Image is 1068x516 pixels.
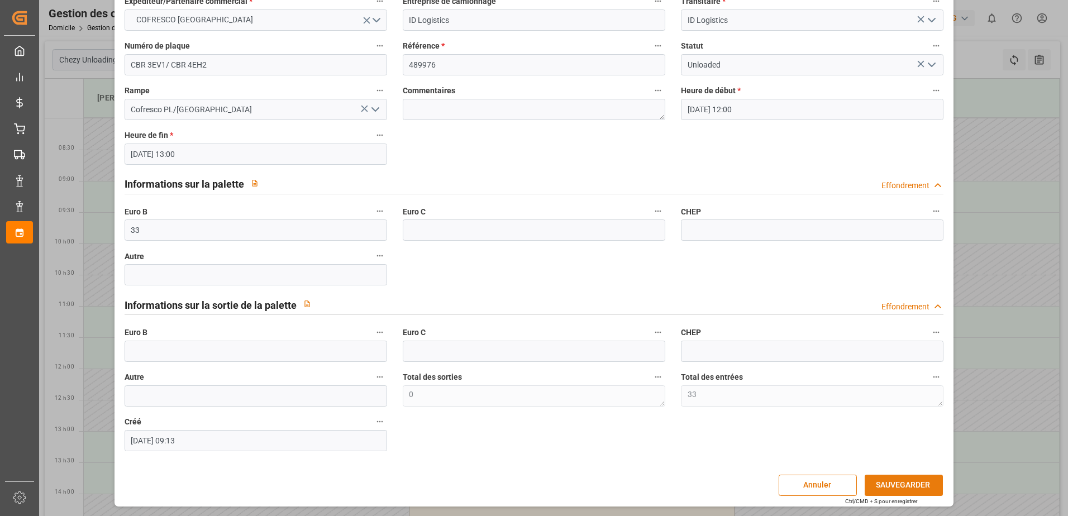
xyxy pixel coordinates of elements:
button: Euro C [651,204,665,218]
button: CHEP [929,204,943,218]
button: CHEP [929,325,943,340]
h2: Informations sur la palette [125,176,244,192]
button: Ouvrir le menu [923,56,940,74]
button: Total des sorties [651,370,665,384]
input: JJ-MM-AAAA HH :MM [125,430,387,451]
h2: Informations sur la sortie de la palette [125,298,297,313]
button: Ouvrir le menu [923,12,940,29]
button: SAUVEGARDER [865,475,943,496]
font: Euro B [125,328,147,337]
font: Numéro de plaque [125,41,190,50]
font: Commentaires [403,86,455,95]
button: Heure de début * [929,83,943,98]
button: Créé [373,414,387,429]
div: Effondrement [881,180,929,192]
font: Rampe [125,86,150,95]
font: CHEP [681,207,701,216]
button: Référence * [651,39,665,53]
font: Total des sorties [403,372,462,381]
font: Créé [125,417,141,426]
font: Heure de fin [125,131,168,140]
button: Euro B [373,204,387,218]
button: Euro C [651,325,665,340]
button: Ouvrir le menu [366,101,383,118]
textarea: 0 [403,385,665,407]
button: Annuler [779,475,857,496]
div: Effondrement [881,301,929,313]
div: Ctrl/CMD + S pour enregistrer [845,497,917,505]
font: Référence [403,41,440,50]
font: Autre [125,252,144,261]
textarea: 33 [681,385,943,407]
button: Numéro de plaque [373,39,387,53]
button: View description [244,173,265,194]
button: Heure de fin * [373,128,387,142]
button: Autre [373,370,387,384]
font: Heure de début [681,86,736,95]
input: Type à rechercher/sélectionner [681,54,943,75]
font: Euro C [403,328,426,337]
font: CHEP [681,328,701,337]
span: COFRESCO [GEOGRAPHIC_DATA] [131,14,259,26]
button: Euro B [373,325,387,340]
font: Autre [125,372,144,381]
input: JJ-MM-AAAA HH :MM [681,99,943,120]
button: Commentaires [651,83,665,98]
font: Euro C [403,207,426,216]
button: Rampe [373,83,387,98]
font: Euro B [125,207,147,216]
button: Total des entrées [929,370,943,384]
button: View description [297,293,318,314]
button: Statut [929,39,943,53]
button: Ouvrir le menu [125,9,387,31]
input: Type à rechercher/sélectionner [125,99,387,120]
button: Autre [373,249,387,263]
input: JJ-MM-AAAA HH :MM [125,144,387,165]
font: Statut [681,41,703,50]
font: Total des entrées [681,372,743,381]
